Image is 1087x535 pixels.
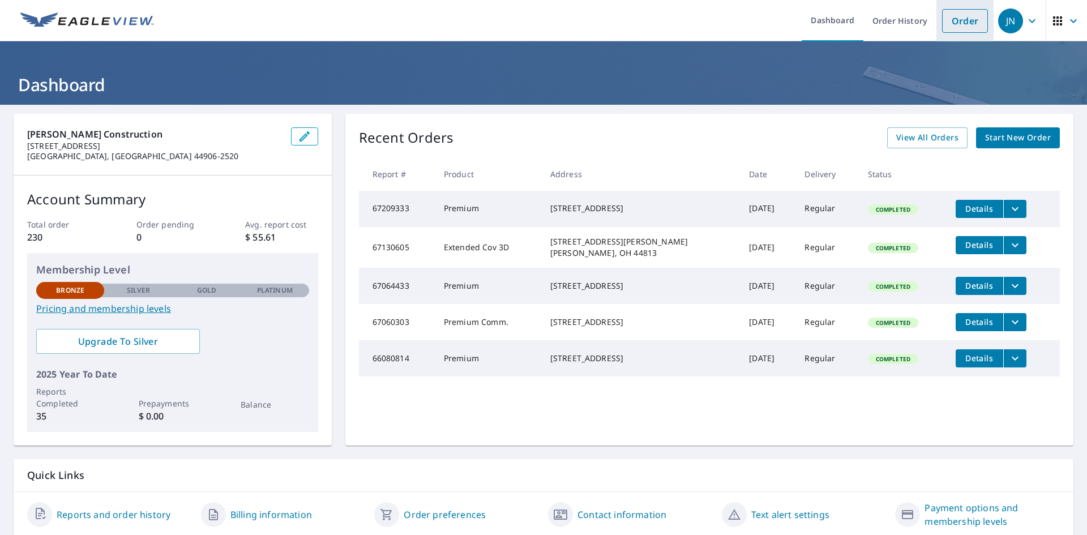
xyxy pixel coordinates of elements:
span: Completed [869,319,917,327]
div: [STREET_ADDRESS] [550,203,731,214]
p: $ 55.61 [245,230,318,244]
span: Details [962,316,996,327]
a: View All Orders [887,127,968,148]
button: filesDropdownBtn-67130605 [1003,236,1026,254]
span: Details [962,203,996,214]
button: detailsBtn-67209333 [956,200,1003,218]
p: Prepayments [139,397,207,409]
td: Regular [795,268,858,304]
div: [STREET_ADDRESS][PERSON_NAME] [PERSON_NAME], OH 44813 [550,236,731,259]
td: Premium Comm. [435,304,541,340]
td: Regular [795,227,858,268]
p: 2025 Year To Date [36,367,309,381]
td: [DATE] [740,268,795,304]
th: Address [541,157,740,191]
p: 230 [27,230,100,244]
span: Upgrade To Silver [45,335,191,348]
a: Payment options and membership levels [925,501,1060,528]
p: Avg. report cost [245,219,318,230]
img: EV Logo [20,12,154,29]
p: Account Summary [27,189,318,209]
a: Contact information [577,508,666,521]
span: View All Orders [896,131,958,145]
a: Pricing and membership levels [36,302,309,315]
p: Platinum [257,285,293,296]
th: Report # [359,157,435,191]
a: Order preferences [404,508,486,521]
button: detailsBtn-67130605 [956,236,1003,254]
td: 66080814 [359,340,435,376]
span: Completed [869,283,917,290]
a: Billing information [230,508,312,521]
td: 67064433 [359,268,435,304]
p: Reports Completed [36,386,104,409]
p: Membership Level [36,262,309,277]
a: Text alert settings [751,508,829,521]
p: [PERSON_NAME] Construction [27,127,282,141]
td: Premium [435,268,541,304]
td: Regular [795,304,858,340]
h1: Dashboard [14,73,1073,96]
div: [STREET_ADDRESS] [550,316,731,328]
a: Upgrade To Silver [36,329,200,354]
p: [STREET_ADDRESS] [27,141,282,151]
button: detailsBtn-67060303 [956,313,1003,331]
p: Gold [197,285,216,296]
p: Bronze [56,285,84,296]
th: Product [435,157,541,191]
p: 35 [36,409,104,423]
span: Details [962,280,996,291]
span: Completed [869,244,917,252]
td: [DATE] [740,191,795,227]
td: Premium [435,340,541,376]
a: Reports and order history [57,508,170,521]
button: detailsBtn-67064433 [956,277,1003,295]
p: Silver [127,285,151,296]
button: detailsBtn-66080814 [956,349,1003,367]
a: Start New Order [976,127,1060,148]
button: filesDropdownBtn-66080814 [1003,349,1026,367]
th: Date [740,157,795,191]
td: 67209333 [359,191,435,227]
td: 67130605 [359,227,435,268]
button: filesDropdownBtn-67060303 [1003,313,1026,331]
button: filesDropdownBtn-67064433 [1003,277,1026,295]
a: Order [942,9,988,33]
td: Regular [795,191,858,227]
td: Regular [795,340,858,376]
p: Balance [241,399,309,410]
td: [DATE] [740,340,795,376]
span: Completed [869,355,917,363]
div: [STREET_ADDRESS] [550,353,731,364]
p: Quick Links [27,468,1060,482]
td: Extended Cov 3D [435,227,541,268]
th: Delivery [795,157,858,191]
p: [GEOGRAPHIC_DATA], [GEOGRAPHIC_DATA] 44906-2520 [27,151,282,161]
td: [DATE] [740,304,795,340]
p: $ 0.00 [139,409,207,423]
p: Recent Orders [359,127,454,148]
p: Total order [27,219,100,230]
span: Details [962,239,996,250]
span: Completed [869,206,917,213]
span: Start New Order [985,131,1051,145]
button: filesDropdownBtn-67209333 [1003,200,1026,218]
td: Premium [435,191,541,227]
div: [STREET_ADDRESS] [550,280,731,292]
p: Order pending [136,219,209,230]
span: Details [962,353,996,363]
div: JN [998,8,1023,33]
th: Status [859,157,947,191]
td: 67060303 [359,304,435,340]
td: [DATE] [740,227,795,268]
p: 0 [136,230,209,244]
